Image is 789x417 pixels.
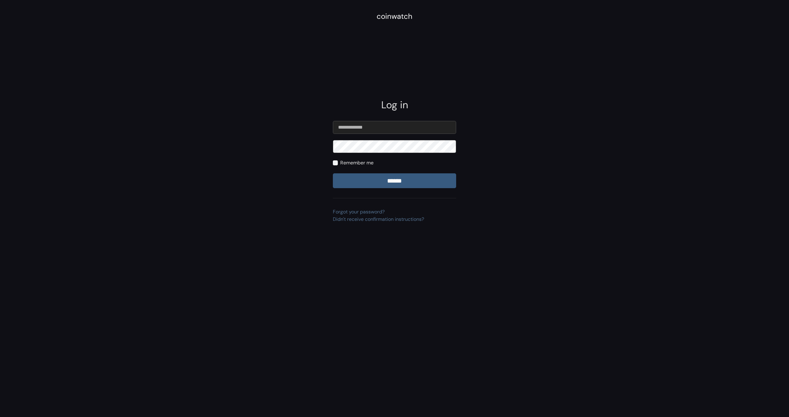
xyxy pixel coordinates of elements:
[333,216,424,222] a: Didn't receive confirmation instructions?
[333,99,456,111] h2: Log in
[333,208,385,215] a: Forgot your password?
[377,14,412,20] a: coinwatch
[340,159,374,167] label: Remember me
[377,11,412,22] div: coinwatch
